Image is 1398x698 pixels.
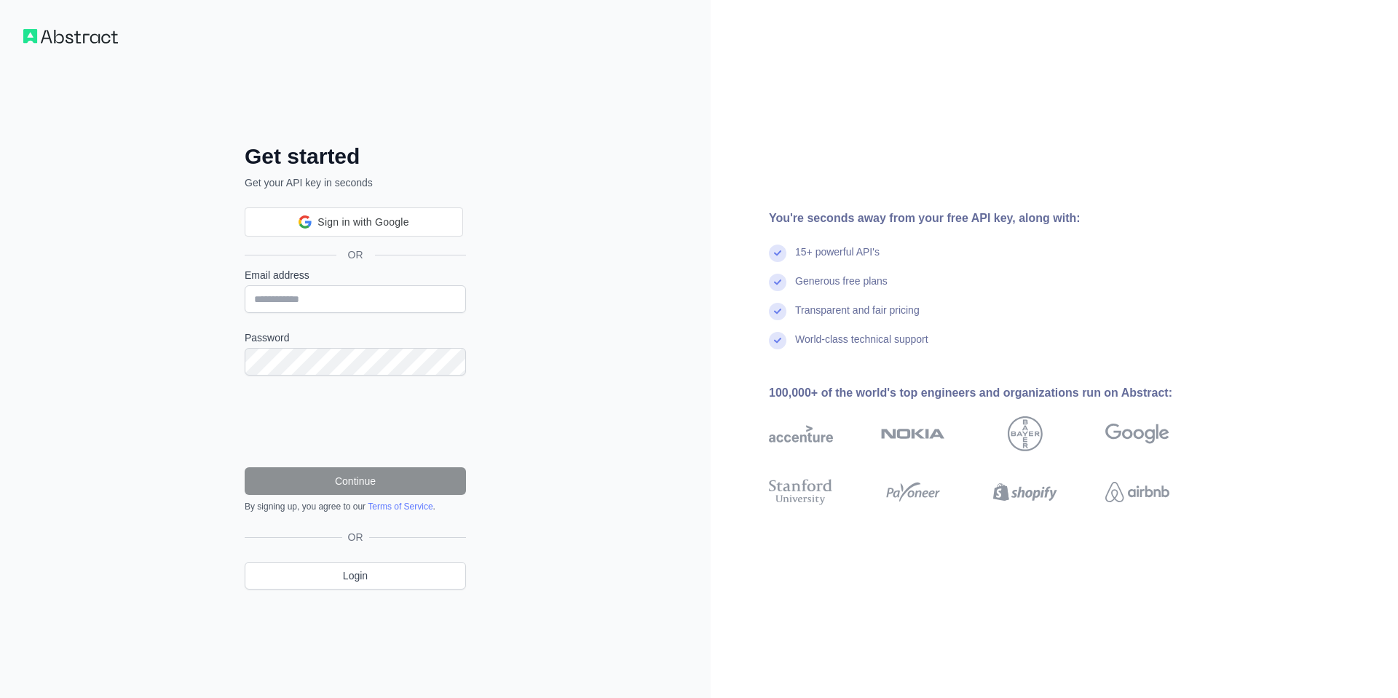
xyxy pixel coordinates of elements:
[245,562,466,590] a: Login
[336,247,375,262] span: OR
[881,416,945,451] img: nokia
[769,274,786,291] img: check mark
[769,245,786,262] img: check mark
[795,245,880,274] div: 15+ powerful API's
[795,303,920,332] div: Transparent and fair pricing
[245,330,466,345] label: Password
[769,303,786,320] img: check mark
[368,501,433,512] a: Terms of Service
[23,29,118,44] img: Workflow
[993,476,1057,508] img: shopify
[342,530,369,544] span: OR
[795,332,928,361] div: World-class technical support
[769,210,1216,227] div: You're seconds away from your free API key, along with:
[769,384,1216,402] div: 100,000+ of the world's top engineers and organizations run on Abstract:
[245,501,466,512] div: By signing up, you agree to our .
[769,476,833,508] img: stanford university
[1105,476,1169,508] img: airbnb
[1105,416,1169,451] img: google
[245,268,466,282] label: Email address
[769,332,786,349] img: check mark
[317,215,408,230] span: Sign in with Google
[245,143,466,170] h2: Get started
[795,274,888,303] div: Generous free plans
[245,175,466,190] p: Get your API key in seconds
[245,467,466,495] button: Continue
[881,476,945,508] img: payoneer
[1008,416,1043,451] img: bayer
[245,393,466,450] iframe: reCAPTCHA
[769,416,833,451] img: accenture
[245,207,463,237] div: Sign in with Google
